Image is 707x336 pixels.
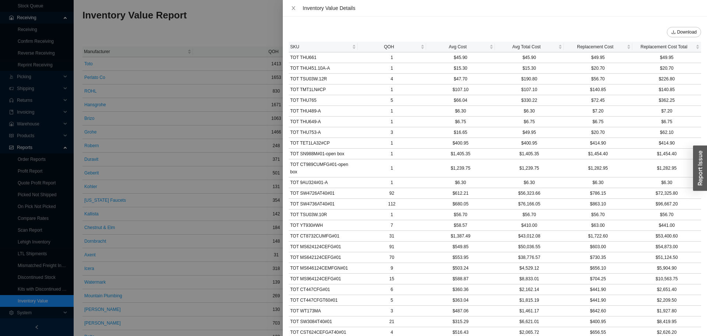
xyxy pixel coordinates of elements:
td: TOT YT930#WH [289,220,358,231]
td: $863.10 [564,199,633,209]
td: $441.90 [564,295,633,306]
td: $43,012.08 [495,231,564,242]
td: $56.70 [495,209,564,220]
td: $414.90 [564,138,633,149]
td: TOT TSU03W.12R [289,74,358,84]
th: Avg Total Cost sortable [495,42,564,52]
button: Close [289,5,298,11]
td: $107.10 [426,84,495,95]
td: $6.75 [426,117,495,127]
td: $704.25 [564,274,633,284]
td: 31 [358,231,426,242]
td: 1 [358,209,426,220]
td: $51,124.50 [632,252,701,263]
th: Replacement Cost Total sortable [632,42,701,52]
td: $107.10 [495,84,564,95]
td: 5 [358,295,426,306]
td: $20.70 [632,63,701,74]
td: $6.30 [564,177,633,188]
th: Avg Cost sortable [426,42,495,52]
td: 1 [358,106,426,117]
td: $1,387.49 [426,231,495,242]
td: $1,282.95 [632,159,701,177]
td: $6.30 [426,106,495,117]
td: TOT MS646124CEMFGN#01 [289,263,358,274]
td: $8,833.01 [495,274,564,284]
td: 7 [358,220,426,231]
td: TOT THU451.10A-A [289,63,358,74]
td: $54,873.00 [632,242,701,252]
td: 92 [358,188,426,199]
td: $6.30 [632,177,701,188]
td: $47.70 [426,74,495,84]
td: $588.87 [426,274,495,284]
td: TOT SN988M#01-open box [289,149,358,159]
td: $360.36 [426,284,495,295]
th: Replacement Cost sortable [564,42,633,52]
td: $4,529.12 [495,263,564,274]
td: TOT CT447CFGT60#01 [289,295,358,306]
span: Download [677,28,697,36]
td: $1,815.19 [495,295,564,306]
td: TOT THU765 [289,95,358,106]
td: $330.22 [495,95,564,106]
td: $1,454.40 [632,149,701,159]
td: 1 [358,117,426,127]
td: $38,776.57 [495,252,564,263]
div: Inventory Value Details [303,4,701,12]
td: $140.85 [632,84,701,95]
td: $15.30 [495,63,564,74]
td: TOT SW3084T40#01 [289,316,358,327]
td: 1 [358,84,426,95]
td: $362.25 [632,95,701,106]
span: Replacement Cost Total [634,43,694,51]
th: SKU sortable [289,42,358,52]
span: download [671,30,676,35]
td: 70 [358,252,426,263]
td: TOT MS624124CEFG#01 [289,242,358,252]
td: 1 [358,177,426,188]
td: $549.85 [426,242,495,252]
td: $53,400.60 [632,231,701,242]
td: $612.21 [426,188,495,199]
td: $400.95 [426,138,495,149]
button: downloadDownload [667,27,701,37]
td: $6.30 [426,177,495,188]
span: SKU [290,43,351,51]
td: $5,904.90 [632,263,701,274]
td: TOT TMT1LN#CP [289,84,358,95]
td: $1,239.75 [495,159,564,177]
td: TOT CT447CFG#01 [289,284,358,295]
td: $72.45 [564,95,633,106]
td: TOT 9AU324#01-A [289,177,358,188]
td: 9 [358,263,426,274]
td: $1,405.35 [426,149,495,159]
td: 1 [358,63,426,74]
td: 3 [358,127,426,138]
span: Avg Total Cost [496,43,557,51]
td: $16.65 [426,127,495,138]
span: Replacement Cost [565,43,626,51]
td: $6.75 [632,117,701,127]
td: TOT THU661 [289,52,358,63]
td: $1,454.40 [564,149,633,159]
td: $414.90 [632,138,701,149]
span: close [291,6,296,11]
td: $603.00 [564,242,633,252]
td: $63.00 [564,220,633,231]
td: 1 [358,52,426,63]
td: TOT MS642124CEFG#01 [289,252,358,263]
td: $190.80 [495,74,564,84]
td: $441.90 [564,284,633,295]
td: TOT THU649-A [289,117,358,127]
td: 1 [358,149,426,159]
td: $8,419.95 [632,316,701,327]
td: $7.20 [564,106,633,117]
td: 1 [358,159,426,177]
td: $50,036.55 [495,242,564,252]
td: TOT MS964124CEFG#01 [289,274,358,284]
td: $20.70 [564,63,633,74]
td: 15 [358,274,426,284]
td: $10,563.75 [632,274,701,284]
td: 21 [358,316,426,327]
